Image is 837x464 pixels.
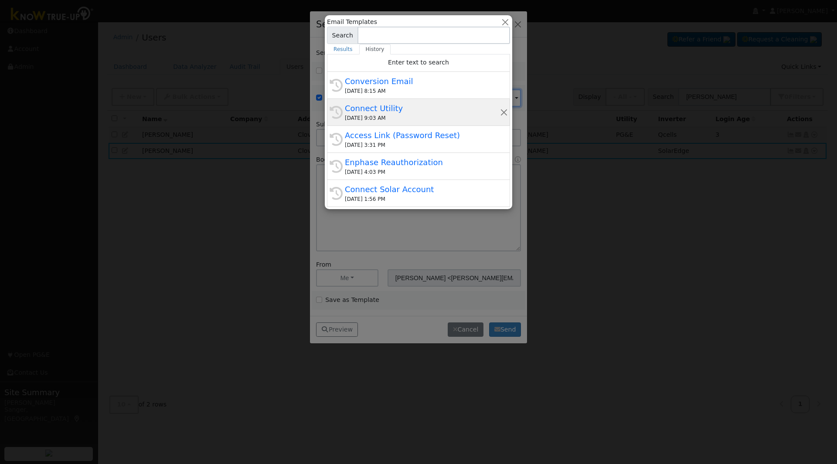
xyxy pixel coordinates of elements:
div: Connect Solar Account [345,183,500,195]
i: History [330,106,343,119]
div: [DATE] 1:56 PM [345,195,500,203]
i: History [330,160,343,173]
span: Email Templates [327,17,377,27]
div: [DATE] 9:03 AM [345,114,500,122]
a: Results [327,44,359,54]
div: Access Link (Password Reset) [345,129,500,141]
div: [DATE] 4:03 PM [345,168,500,176]
div: Conversion Email [345,75,500,87]
i: History [330,187,343,200]
span: Enter text to search [388,59,449,66]
button: Remove this history [500,108,508,117]
div: [DATE] 3:31 PM [345,141,500,149]
i: History [330,79,343,92]
span: Search [327,27,358,44]
i: History [330,133,343,146]
div: Connect Utility [345,102,500,114]
div: Enphase Reauthorization [345,156,500,168]
div: [DATE] 8:15 AM [345,87,500,95]
a: History [359,44,391,54]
